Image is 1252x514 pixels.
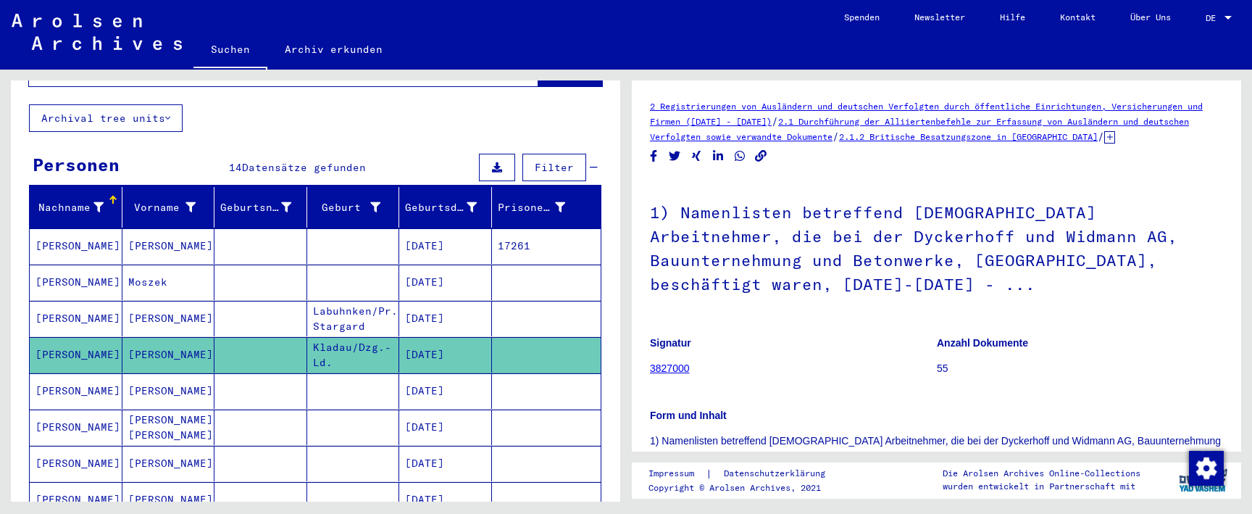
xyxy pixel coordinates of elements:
[832,130,839,143] span: /
[535,161,574,174] span: Filter
[30,446,122,481] mat-cell: [PERSON_NAME]
[214,187,307,228] mat-header-cell: Geburtsname
[313,196,399,219] div: Geburt‏
[943,480,1140,493] p: wurden entwickelt in Partnerschaft mit
[122,228,215,264] mat-cell: [PERSON_NAME]
[30,373,122,409] mat-cell: [PERSON_NAME]
[1189,451,1224,486] img: Zustimmung ändern
[30,265,122,300] mat-cell: [PERSON_NAME]
[36,200,104,215] div: Nachname
[399,228,492,264] mat-cell: [DATE]
[405,196,495,219] div: Geburtsdatum
[1098,130,1104,143] span: /
[650,116,1189,142] a: 2.1 Durchführung der Alliiertenbefehle zur Erfassung von Ausländern und deutschen Verfolgten sowi...
[650,337,691,349] b: Signatur
[667,147,683,165] button: Share on Twitter
[522,154,586,181] button: Filter
[650,179,1223,315] h1: 1) Namenlisten betreffend [DEMOGRAPHIC_DATA] Arbeitnehmer, die bei der Dyckerhoff und Widmann AG,...
[220,196,309,219] div: Geburtsname
[492,187,601,228] mat-header-cell: Prisoner #
[498,200,566,215] div: Prisoner #
[650,362,690,374] a: 3827000
[267,32,400,67] a: Archiv erkunden
[943,467,1140,480] p: Die Arolsen Archives Online-Collections
[307,187,400,228] mat-header-cell: Geburt‏
[712,466,843,481] a: Datenschutzerklärung
[772,115,778,128] span: /
[405,200,477,215] div: Geburtsdatum
[122,337,215,373] mat-cell: [PERSON_NAME]
[36,196,122,219] div: Nachname
[122,373,215,409] mat-cell: [PERSON_NAME]
[733,147,748,165] button: Share on WhatsApp
[307,301,400,336] mat-cell: Labuhnken/Pr. Stargard
[30,228,122,264] mat-cell: [PERSON_NAME]
[29,104,183,132] button: Archival tree units
[122,265,215,300] mat-cell: Moszek
[711,147,726,165] button: Share on LinkedIn
[399,446,492,481] mat-cell: [DATE]
[399,373,492,409] mat-cell: [DATE]
[399,337,492,373] mat-cell: [DATE]
[128,200,196,215] div: Vorname
[307,337,400,373] mat-cell: Kladau/Dzg.-Ld.
[689,147,704,165] button: Share on Xing
[128,196,214,219] div: Vorname
[33,152,120,178] div: Personen
[1176,462,1230,498] img: yv_logo.png
[193,32,267,70] a: Suchen
[754,147,769,165] button: Copy link
[122,446,215,481] mat-cell: [PERSON_NAME]
[648,481,843,494] p: Copyright © Arolsen Archives, 2021
[122,187,215,228] mat-header-cell: Vorname
[30,410,122,445] mat-cell: [PERSON_NAME]
[646,147,662,165] button: Share on Facebook
[839,131,1098,142] a: 2.1.2 Britische Besatzungszone in [GEOGRAPHIC_DATA]
[30,301,122,336] mat-cell: [PERSON_NAME]
[220,200,291,215] div: Geburtsname
[937,361,1223,376] p: 55
[12,14,182,50] img: Arolsen_neg.svg
[122,410,215,445] mat-cell: [PERSON_NAME] [PERSON_NAME]
[399,187,492,228] mat-header-cell: Geburtsdatum
[242,161,366,174] span: Datensätze gefunden
[650,434,1223,494] p: 1) Namenlisten betreffend [DEMOGRAPHIC_DATA] Arbeitnehmer, die bei der Dyckerhoff und Widmann AG,...
[650,101,1203,127] a: 2 Registrierungen von Ausländern und deutschen Verfolgten durch öffentliche Einrichtungen, Versic...
[1206,13,1222,23] span: DE
[399,265,492,300] mat-cell: [DATE]
[313,200,381,215] div: Geburt‏
[30,337,122,373] mat-cell: [PERSON_NAME]
[648,466,706,481] a: Impressum
[498,196,584,219] div: Prisoner #
[229,161,242,174] span: 14
[492,228,601,264] mat-cell: 17261
[650,410,727,421] b: Form und Inhalt
[122,301,215,336] mat-cell: [PERSON_NAME]
[30,187,122,228] mat-header-cell: Nachname
[937,337,1028,349] b: Anzahl Dokumente
[399,301,492,336] mat-cell: [DATE]
[648,466,843,481] div: |
[399,410,492,445] mat-cell: [DATE]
